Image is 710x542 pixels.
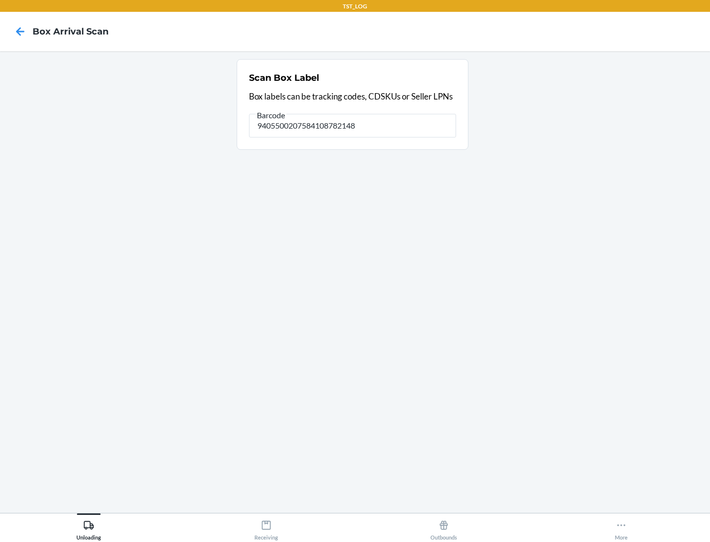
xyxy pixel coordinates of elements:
[255,110,286,120] span: Barcode
[177,513,355,541] button: Receiving
[254,516,278,541] div: Receiving
[355,513,532,541] button: Outbounds
[249,71,319,84] h2: Scan Box Label
[33,25,108,38] h4: Box Arrival Scan
[249,90,456,103] p: Box labels can be tracking codes, CDSKUs or Seller LPNs
[343,2,367,11] p: TST_LOG
[615,516,628,541] div: More
[76,516,101,541] div: Unloading
[532,513,710,541] button: More
[430,516,457,541] div: Outbounds
[249,114,456,137] input: Barcode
